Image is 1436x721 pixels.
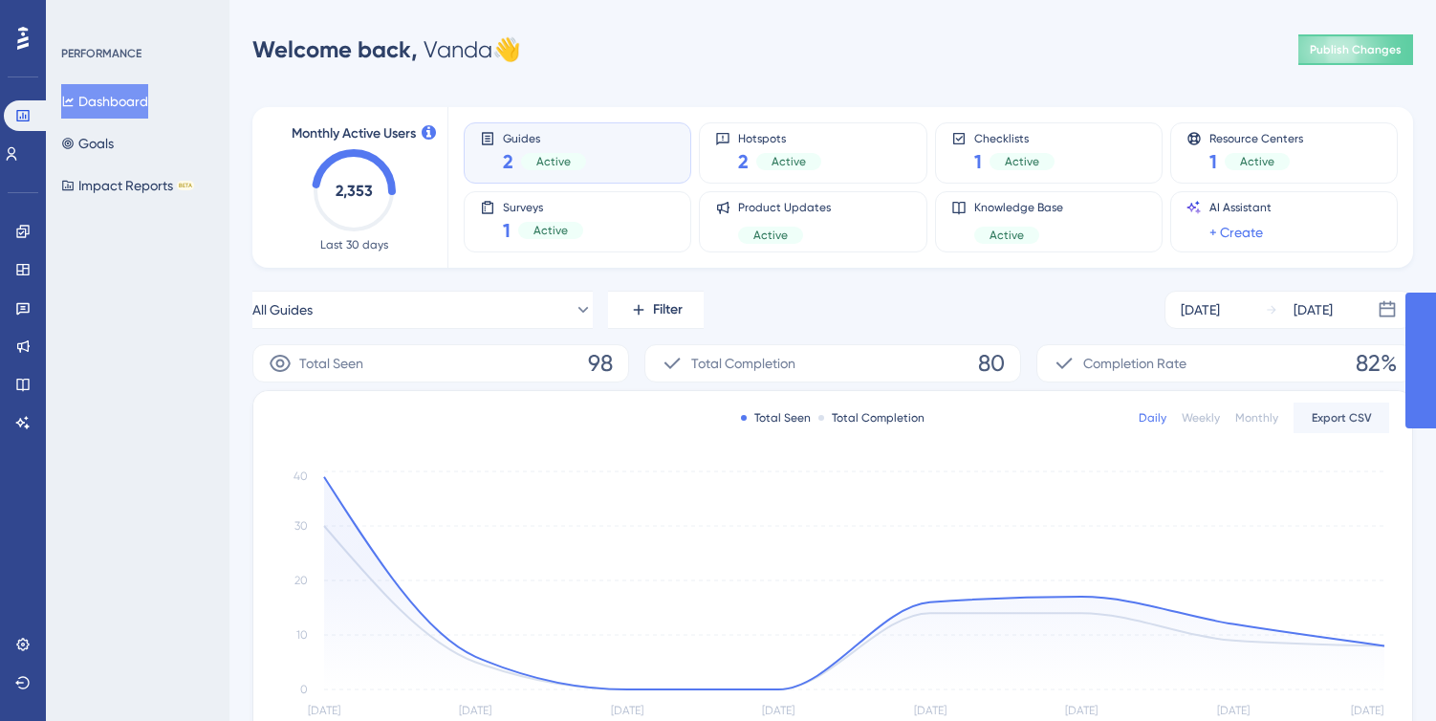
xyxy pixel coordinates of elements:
div: [DATE] [1181,298,1220,321]
span: Welcome back, [252,35,418,63]
span: Last 30 days [320,237,388,252]
span: All Guides [252,298,313,321]
div: BETA [177,181,194,190]
span: 98 [588,348,613,379]
div: Weekly [1182,410,1220,426]
button: Impact ReportsBETA [61,168,194,203]
span: Checklists [974,131,1055,144]
div: [DATE] [1294,298,1333,321]
span: Active [753,228,788,243]
span: Total Completion [691,352,795,375]
span: Publish Changes [1310,42,1402,57]
div: PERFORMANCE [61,46,141,61]
span: Surveys [503,200,583,213]
button: Filter [608,291,704,329]
span: Monthly Active Users [292,122,416,145]
span: Active [772,154,806,169]
button: Goals [61,126,114,161]
span: AI Assistant [1209,200,1272,215]
span: Active [536,154,571,169]
span: Product Updates [738,200,831,215]
tspan: 10 [296,628,308,642]
a: + Create [1209,221,1263,244]
span: Knowledge Base [974,200,1063,215]
span: Active [1240,154,1274,169]
tspan: [DATE] [762,704,794,717]
div: Total Seen [741,410,811,426]
span: Hotspots [738,131,821,144]
tspan: 40 [294,470,308,483]
span: Active [533,223,568,238]
span: 1 [974,148,982,175]
div: Total Completion [818,410,925,426]
div: Daily [1139,410,1166,426]
tspan: [DATE] [459,704,491,717]
span: Resource Centers [1209,131,1303,144]
span: Filter [653,298,683,321]
tspan: 30 [294,519,308,533]
div: Vanda 👋 [252,34,521,65]
div: Monthly [1235,410,1278,426]
tspan: [DATE] [611,704,643,717]
span: Guides [503,131,586,144]
span: Export CSV [1312,410,1372,426]
button: Publish Changes [1298,34,1413,65]
tspan: [DATE] [308,704,340,717]
span: 80 [978,348,1005,379]
span: 2 [503,148,513,175]
span: Active [990,228,1024,243]
span: 1 [503,217,511,244]
span: 2 [738,148,749,175]
tspan: [DATE] [1217,704,1250,717]
button: All Guides [252,291,593,329]
button: Dashboard [61,84,148,119]
text: 2,353 [336,182,373,200]
span: 1 [1209,148,1217,175]
tspan: 0 [300,683,308,696]
span: Completion Rate [1083,352,1186,375]
span: Active [1005,154,1039,169]
span: Total Seen [299,352,363,375]
button: Export CSV [1294,403,1389,433]
tspan: [DATE] [1351,704,1383,717]
tspan: [DATE] [1065,704,1098,717]
tspan: 20 [294,574,308,587]
iframe: UserGuiding AI Assistant Launcher [1356,645,1413,703]
tspan: [DATE] [914,704,946,717]
span: 82% [1356,348,1397,379]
